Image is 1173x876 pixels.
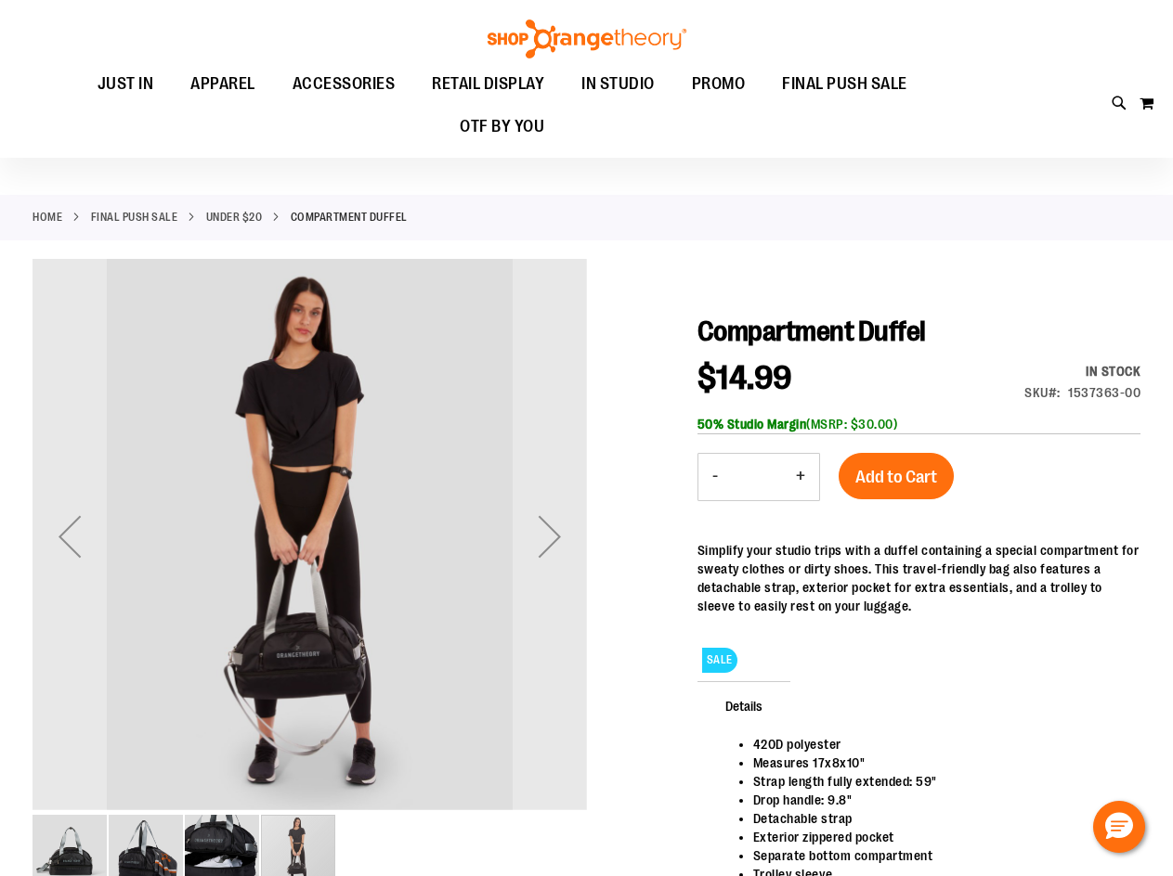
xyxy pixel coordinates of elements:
img: Compartment Duffel lifestyle [33,256,587,810]
span: OTF BY YOU [460,106,544,148]
a: JUST IN [79,63,173,106]
li: Drop handle: 9.8" [753,791,1122,809]
span: FINAL PUSH SALE [782,63,907,105]
span: APPAREL [190,63,255,105]
a: RETAIL DISPLAY [413,63,563,106]
div: Next [513,259,587,813]
span: Compartment Duffel [697,316,926,347]
a: APPAREL [172,63,274,106]
span: PROMO [692,63,746,105]
span: ACCESSORIES [293,63,396,105]
a: ACCESSORIES [274,63,414,106]
div: (MSRP: $30.00) [697,415,1140,433]
span: In stock [1086,364,1140,379]
button: Decrease product quantity [698,454,732,500]
a: FINAL PUSH SALE [763,63,926,105]
span: IN STUDIO [581,63,655,105]
input: Product quantity [732,455,782,499]
img: Shop Orangetheory [485,19,689,58]
button: Hello, have a question? Let’s chat. [1093,801,1145,853]
span: $14.99 [697,359,792,397]
div: Previous [33,259,107,813]
span: JUST IN [98,63,154,105]
li: Measures 17x8x10" [753,754,1122,772]
span: RETAIL DISPLAY [432,63,544,105]
li: Strap length fully extended: 59" [753,772,1122,791]
span: Add to Cart [855,467,937,487]
span: SALE [702,648,737,673]
li: Detachable strap [753,809,1122,828]
button: Add to Cart [839,453,954,499]
div: Simplify your studio trips with a duffel containing a special compartment for sweaty clothes or d... [697,541,1140,615]
button: Increase product quantity [782,454,819,500]
li: Exterior zippered pocket [753,828,1122,846]
a: IN STUDIO [563,63,673,106]
span: Details [697,681,790,729]
div: 1537363-00 [1068,383,1140,402]
strong: SKU [1024,385,1061,400]
li: 420D polyester [753,735,1122,754]
a: PROMO [673,63,764,106]
strong: Compartment Duffel [291,209,408,225]
a: Home [33,209,62,225]
a: FINAL PUSH SALE [91,209,178,225]
div: Compartment Duffel lifestyle [33,259,587,813]
a: OTF BY YOU [441,106,563,148]
a: Under $20 [206,209,263,225]
b: 50% Studio Margin [697,417,807,432]
li: Separate bottom compartment [753,846,1122,865]
div: Availability [1024,362,1140,380]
